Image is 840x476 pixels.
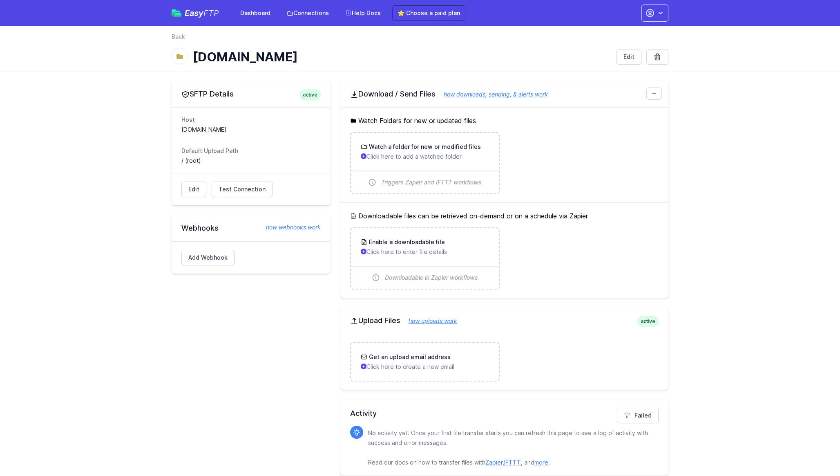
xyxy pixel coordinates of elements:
p: Click here to add a watched folder [361,153,489,161]
a: Failed [617,408,659,423]
h3: Enable a downloadable file [367,238,445,246]
dt: Default Upload Path [181,147,321,155]
a: how downloads, sending, & alerts work [436,91,548,98]
a: Watch a folder for new or modified files Click here to add a watched folder Triggers Zapier and I... [351,133,498,193]
a: Help Docs [340,6,386,20]
p: Click here to enter file details [361,248,489,256]
dd: / (root) [181,157,321,165]
a: more [534,459,548,466]
h2: SFTP Details [181,89,321,99]
a: Get an upload email address Click here to create a new email [351,343,498,381]
h3: Watch a folder for new or modified files [367,143,481,151]
span: active [299,89,321,101]
a: how webhooks work [258,223,321,231]
h5: Downloadable files can be retrieved on-demand or on a schedule via Zapier [350,211,659,221]
h2: Webhooks [181,223,321,233]
span: Test Connection [219,185,266,193]
span: active [637,316,659,327]
h5: Watch Folders for new or updated files [350,116,659,126]
p: Click here to create a new email [361,363,489,371]
dd: [DOMAIN_NAME] [181,126,321,134]
span: Downloadable in Zapier workflows [385,274,478,282]
h1: [DOMAIN_NAME] [193,49,610,64]
a: Add Webhook [181,250,235,265]
a: Back [172,33,185,41]
nav: Breadcrumb [172,33,668,46]
a: IFTTT [504,459,521,466]
h3: Get an upload email address [367,353,451,361]
h2: Upload Files [350,316,659,326]
a: Enable a downloadable file Click here to enter file details Downloadable in Zapier workflows [351,228,498,289]
a: Connections [282,6,334,20]
a: how uploads work [400,317,457,324]
a: Zapier [485,459,503,466]
h2: Activity [350,408,659,419]
span: Triggers Zapier and IFTTT workflows [381,178,482,186]
span: FTP [203,8,219,18]
a: Test Connection [212,182,273,197]
img: easyftp_logo.png [172,9,181,17]
a: Edit [181,182,206,197]
a: Edit [617,49,641,65]
p: No activity yet. Once your first file transfer starts you can refresh this page to see a log of a... [368,428,652,467]
a: EasyFTP [172,9,219,17]
h2: Download / Send Files [350,89,659,99]
span: Easy [185,9,219,17]
dt: Host [181,116,321,124]
a: Dashboard [235,6,275,20]
a: ⭐ Choose a paid plan [392,5,465,21]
